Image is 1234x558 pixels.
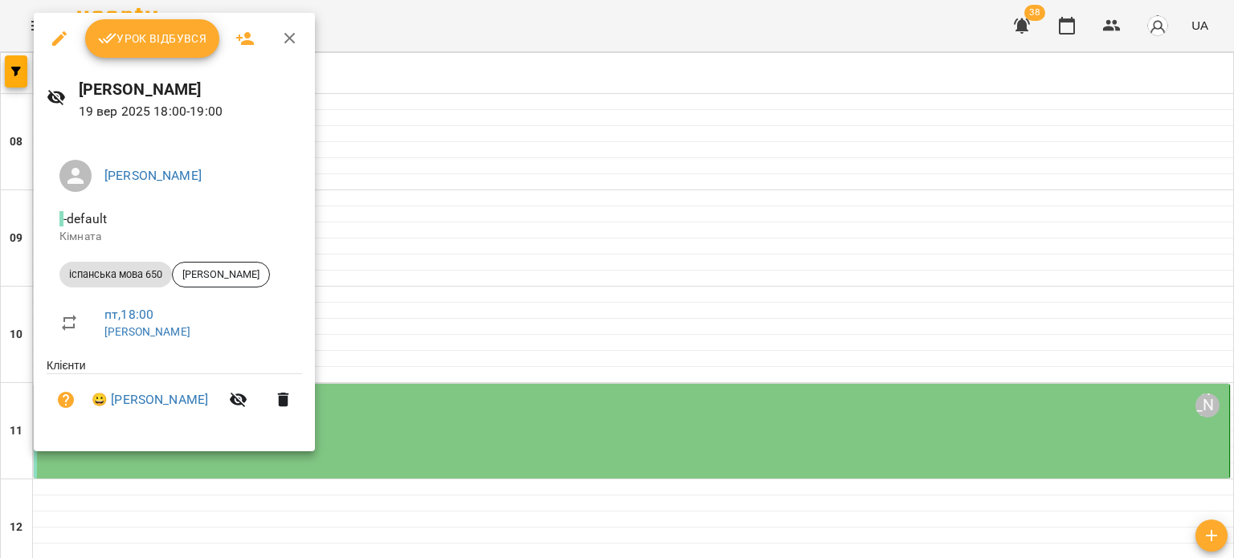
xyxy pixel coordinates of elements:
[104,325,190,338] a: [PERSON_NAME]
[59,267,172,282] span: іспанська мова 650
[47,381,85,419] button: Візит ще не сплачено. Додати оплату?
[172,262,270,287] div: [PERSON_NAME]
[47,357,302,432] ul: Клієнти
[59,211,110,226] span: - default
[98,29,207,48] span: Урок відбувся
[79,102,303,121] p: 19 вер 2025 18:00 - 19:00
[85,19,220,58] button: Урок відбувся
[92,390,208,409] a: 😀 [PERSON_NAME]
[59,229,289,245] p: Кімната
[79,77,303,102] h6: [PERSON_NAME]
[104,307,153,322] a: пт , 18:00
[104,168,202,183] a: [PERSON_NAME]
[173,267,269,282] span: [PERSON_NAME]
